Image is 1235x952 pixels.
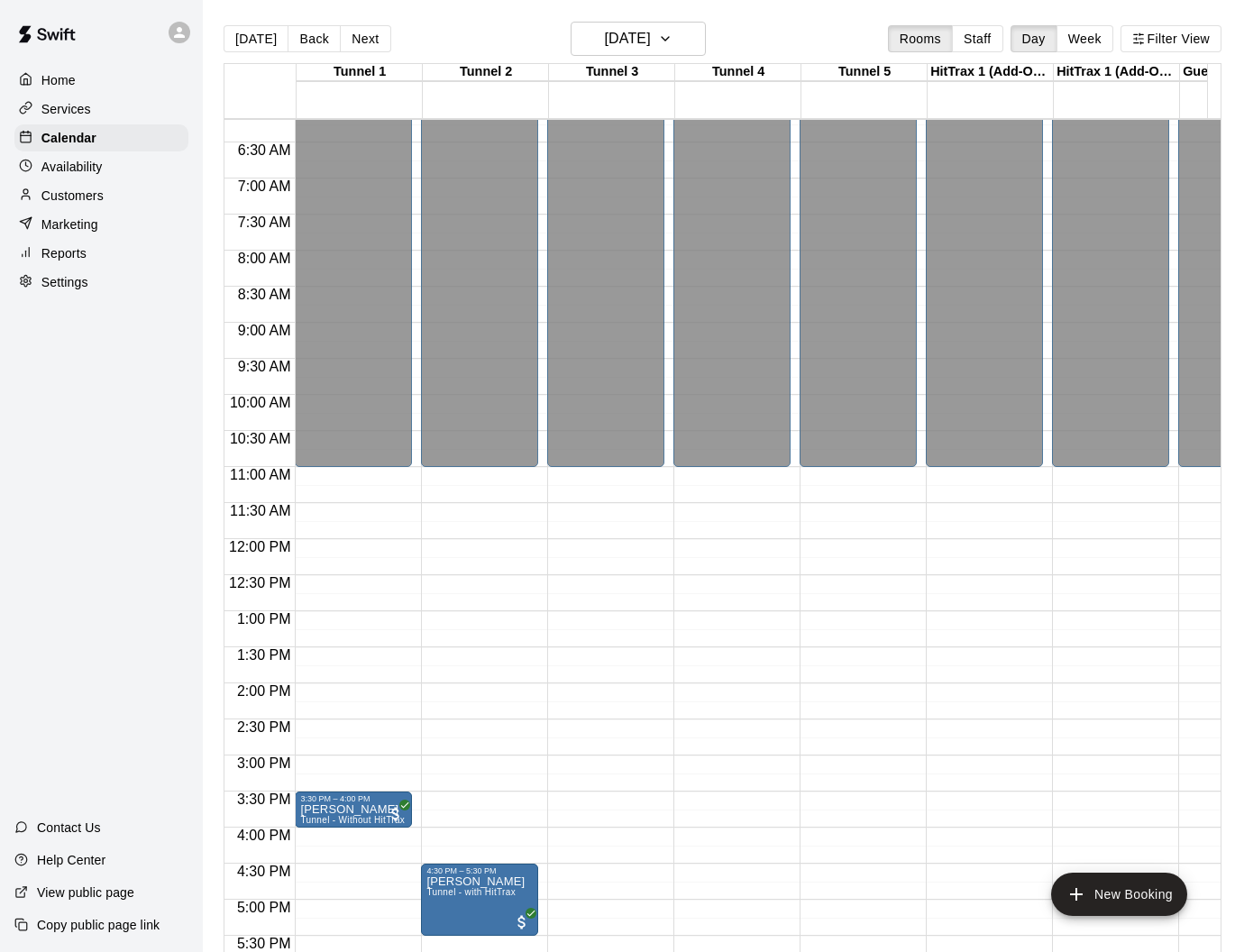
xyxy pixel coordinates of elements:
[233,792,296,807] span: 3:30 PM
[37,916,160,934] p: Copy public page link
[41,273,88,291] p: Settings
[426,866,533,875] div: 4:30 PM – 5:30 PM
[41,158,103,176] p: Availability
[387,805,405,823] span: All customers have paid
[233,900,296,915] span: 5:00 PM
[423,64,549,81] div: Tunnel 2
[41,215,98,233] p: Marketing
[233,142,296,158] span: 6:30 AM
[224,539,295,554] span: 12:00 PM
[549,64,675,81] div: Tunnel 3
[233,359,296,374] span: 9:30 AM
[888,25,953,52] button: Rooms
[41,244,87,262] p: Reports
[928,64,1054,81] div: HitTrax 1 (Add-On Service)
[225,395,296,410] span: 10:00 AM
[225,503,296,518] span: 11:30 AM
[1051,873,1187,916] button: add
[14,153,188,180] a: Availability
[1054,64,1180,81] div: HitTrax 1 (Add-On Service)
[14,124,188,151] a: Calendar
[14,211,188,238] a: Marketing
[604,26,650,51] h6: [DATE]
[233,683,296,699] span: 2:00 PM
[426,887,516,897] span: Tunnel - with HitTrax
[37,819,101,837] p: Contact Us
[233,287,296,302] span: 8:30 AM
[224,25,288,52] button: [DATE]
[675,64,801,81] div: Tunnel 4
[41,129,96,147] p: Calendar
[421,864,538,936] div: 4:30 PM – 5:30 PM: Amanda Duncan
[14,240,188,267] a: Reports
[41,100,91,118] p: Services
[1121,25,1221,52] button: Filter View
[233,251,296,266] span: 8:00 AM
[571,22,706,56] button: [DATE]
[340,25,390,52] button: Next
[14,269,188,296] a: Settings
[288,25,341,52] button: Back
[233,828,296,843] span: 4:00 PM
[41,187,104,205] p: Customers
[300,815,405,825] span: Tunnel - Without HitTrax
[233,178,296,194] span: 7:00 AM
[37,851,105,869] p: Help Center
[1011,25,1057,52] button: Day
[300,794,407,803] div: 3:30 PM – 4:00 PM
[225,467,296,482] span: 11:00 AM
[1057,25,1113,52] button: Week
[297,64,423,81] div: Tunnel 1
[233,611,296,627] span: 1:00 PM
[513,913,531,931] span: All customers have paid
[14,96,188,123] a: Services
[14,182,188,209] a: Customers
[225,431,296,446] span: 10:30 AM
[14,67,188,94] a: Home
[233,864,296,879] span: 4:30 PM
[233,936,296,951] span: 5:30 PM
[952,25,1003,52] button: Staff
[233,755,296,771] span: 3:00 PM
[224,575,295,590] span: 12:30 PM
[41,71,76,89] p: Home
[233,647,296,663] span: 1:30 PM
[295,792,412,828] div: 3:30 PM – 4:00 PM: Logan Salle
[37,883,134,902] p: View public page
[233,215,296,230] span: 7:30 AM
[233,323,296,338] span: 9:00 AM
[801,64,928,81] div: Tunnel 5
[233,719,296,735] span: 2:30 PM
